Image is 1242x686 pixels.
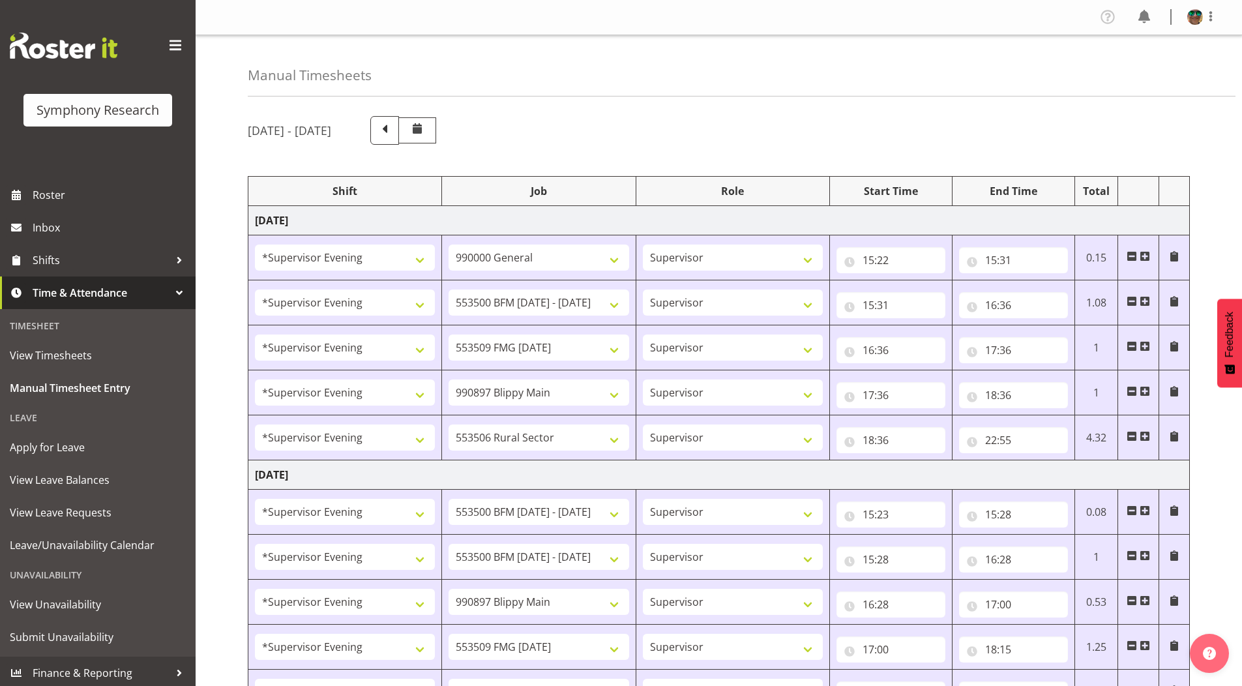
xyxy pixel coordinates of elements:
span: Shifts [33,250,170,270]
input: Click to select... [959,247,1068,273]
img: said-a-husainf550afc858a57597b0cc8f557ce64376.png [1187,9,1203,25]
a: View Timesheets [3,339,192,372]
input: Click to select... [959,427,1068,453]
input: Click to select... [836,546,945,573]
span: Leave/Unavailability Calendar [10,535,186,555]
input: Click to select... [836,247,945,273]
td: 1 [1074,370,1118,415]
div: Leave [3,404,192,431]
input: Click to select... [836,591,945,618]
span: View Unavailability [10,595,186,614]
div: Job [449,183,628,199]
span: View Leave Balances [10,470,186,490]
td: 0.53 [1074,580,1118,625]
div: Unavailability [3,561,192,588]
input: Click to select... [959,337,1068,363]
a: Manual Timesheet Entry [3,372,192,404]
div: Timesheet [3,312,192,339]
div: Total [1082,183,1112,199]
span: Apply for Leave [10,438,186,457]
div: End Time [959,183,1068,199]
a: Submit Unavailability [3,621,192,653]
input: Click to select... [836,427,945,453]
span: Feedback [1224,312,1235,357]
input: Click to select... [836,636,945,663]
span: Inbox [33,218,189,237]
td: [DATE] [248,206,1190,235]
input: Click to select... [959,501,1068,528]
span: Time & Attendance [33,283,170,303]
input: Click to select... [836,337,945,363]
div: Symphony Research [37,100,159,120]
img: Rosterit website logo [10,33,117,59]
td: 0.15 [1074,235,1118,280]
td: 1.08 [1074,280,1118,325]
a: View Unavailability [3,588,192,621]
td: 1 [1074,535,1118,580]
input: Click to select... [959,292,1068,318]
input: Click to select... [836,382,945,408]
td: 4.32 [1074,415,1118,460]
input: Click to select... [959,546,1068,573]
div: Shift [255,183,435,199]
a: View Leave Requests [3,496,192,529]
td: [DATE] [248,460,1190,490]
input: Click to select... [836,292,945,318]
input: Click to select... [836,501,945,528]
h5: [DATE] - [DATE] [248,123,331,138]
div: Role [643,183,823,199]
a: View Leave Balances [3,464,192,496]
img: help-xxl-2.png [1203,647,1216,660]
td: 0.08 [1074,490,1118,535]
input: Click to select... [959,382,1068,408]
span: Finance & Reporting [33,663,170,683]
td: 1.25 [1074,625,1118,670]
button: Feedback - Show survey [1217,299,1242,387]
span: Roster [33,185,189,205]
span: Manual Timesheet Entry [10,378,186,398]
a: Apply for Leave [3,431,192,464]
span: View Timesheets [10,346,186,365]
span: Submit Unavailability [10,627,186,647]
span: View Leave Requests [10,503,186,522]
div: Start Time [836,183,945,199]
input: Click to select... [959,591,1068,618]
input: Click to select... [959,636,1068,663]
a: Leave/Unavailability Calendar [3,529,192,561]
h4: Manual Timesheets [248,68,372,83]
td: 1 [1074,325,1118,370]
